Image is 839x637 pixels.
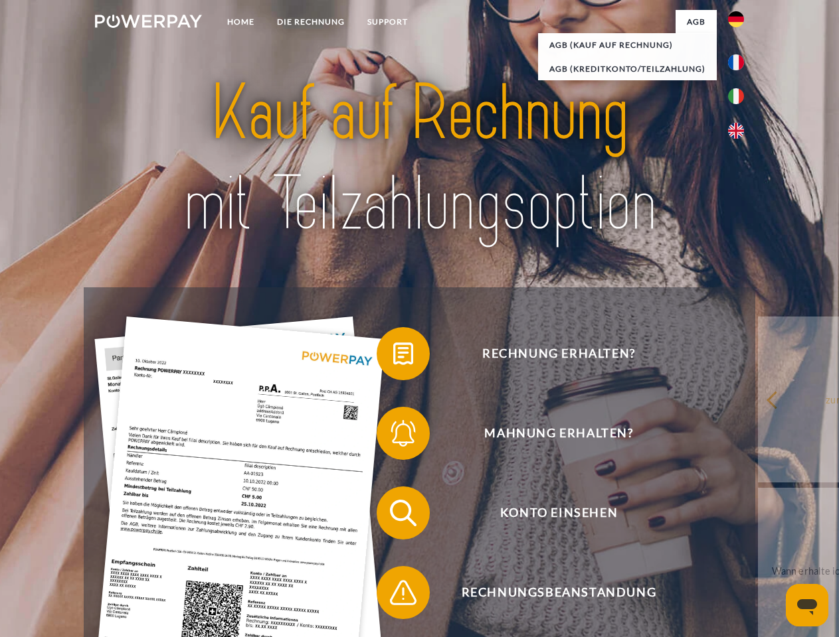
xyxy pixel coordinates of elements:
[396,407,721,460] span: Mahnung erhalten?
[216,10,266,34] a: Home
[356,10,419,34] a: SUPPORT
[387,576,420,609] img: qb_warning.svg
[728,11,744,27] img: de
[387,496,420,530] img: qb_search.svg
[538,57,717,81] a: AGB (Kreditkonto/Teilzahlung)
[127,64,712,254] img: title-powerpay_de.svg
[377,566,722,619] button: Rechnungsbeanstandung
[728,54,744,70] img: fr
[396,327,721,380] span: Rechnung erhalten?
[377,486,722,539] button: Konto einsehen
[728,88,744,104] img: it
[728,123,744,139] img: en
[266,10,356,34] a: DIE RECHNUNG
[538,33,717,57] a: AGB (Kauf auf Rechnung)
[387,417,420,450] img: qb_bell.svg
[377,327,722,380] button: Rechnung erhalten?
[387,337,420,370] img: qb_bill.svg
[676,10,717,34] a: agb
[396,566,721,619] span: Rechnungsbeanstandung
[377,407,722,460] button: Mahnung erhalten?
[95,15,202,28] img: logo-powerpay-white.svg
[396,486,721,539] span: Konto einsehen
[786,584,828,626] iframe: Schaltfläche zum Öffnen des Messaging-Fensters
